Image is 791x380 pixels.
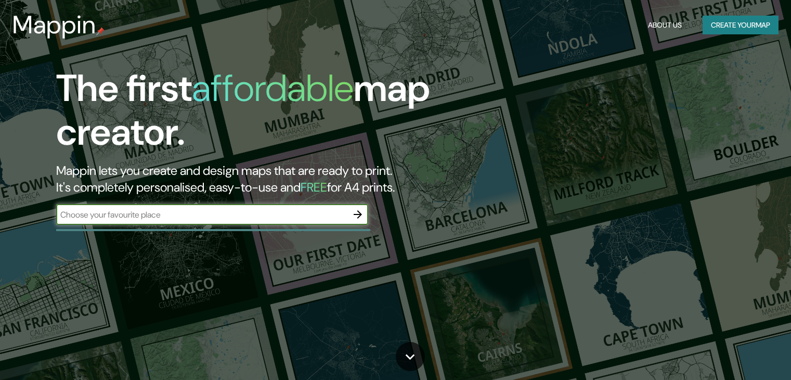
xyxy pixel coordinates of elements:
h3: Mappin [12,10,96,40]
input: Choose your favourite place [56,209,347,221]
h5: FREE [301,179,327,195]
img: mappin-pin [96,27,105,35]
h1: The first map creator. [56,67,452,162]
button: About Us [644,16,686,35]
button: Create yourmap [703,16,779,35]
h2: Mappin lets you create and design maps that are ready to print. It's completely personalised, eas... [56,162,452,196]
h1: affordable [192,64,354,112]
